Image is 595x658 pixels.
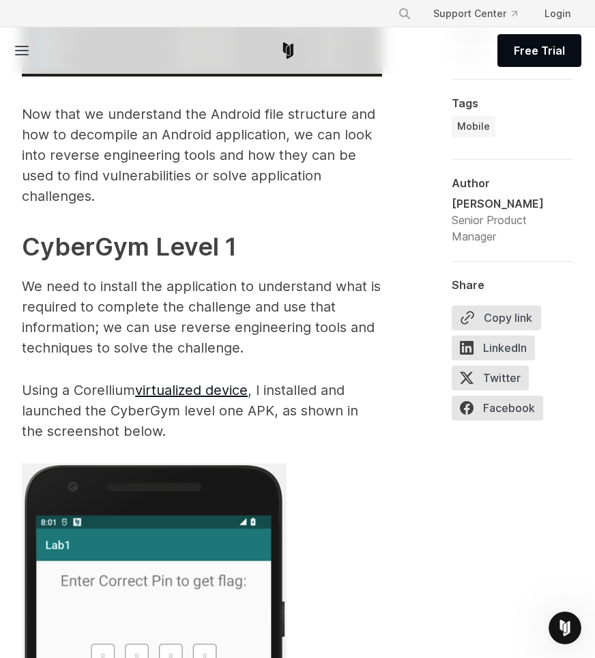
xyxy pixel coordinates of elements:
span: Mobile [457,120,490,133]
span: Free Trial [514,42,565,59]
iframe: Intercom live chat [549,612,581,644]
div: Tags [452,96,573,110]
button: Search [392,1,417,26]
div: Author [452,176,573,190]
a: virtualized device [135,382,248,398]
span: Twitter [452,366,529,390]
a: Login [534,1,581,26]
span: Facebook [452,396,543,420]
a: LinkedIn [452,335,543,366]
a: Mobile [452,115,495,137]
span: LinkedIn [452,335,535,360]
strong: CyberGym Level 1 [22,232,237,262]
div: Share [452,278,573,292]
a: Facebook [452,396,551,426]
a: Corellium Home [280,42,297,59]
a: Twitter [452,366,537,396]
p: Now that we understand the Android file structure and how to decompile an Android application, we... [22,104,382,206]
p: We need to install the application to understand what is required to complete the challenge and u... [22,276,382,358]
button: Copy link [452,305,541,330]
div: Senior Product Manager [452,212,573,245]
p: Using a Corellium , I installed and launched the CyberGym level one APK, as shown in the screensh... [22,380,382,441]
div: Navigation Menu [387,1,581,26]
div: [PERSON_NAME] [452,195,573,212]
a: Support Center [422,1,528,26]
a: Free Trial [497,34,581,67]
